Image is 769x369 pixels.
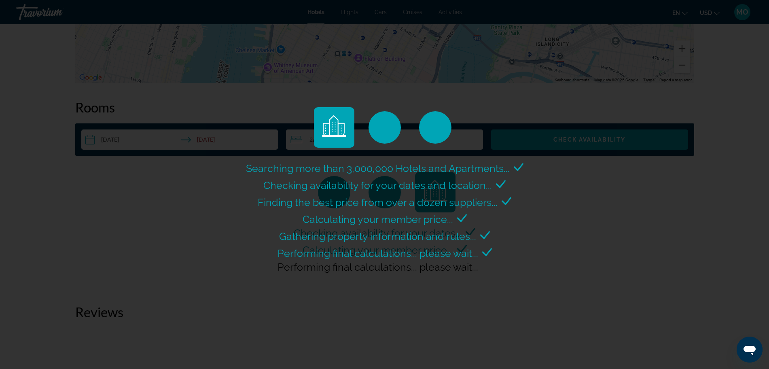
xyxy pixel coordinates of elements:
span: Gathering property information and rules... [279,230,476,242]
span: Searching more than 3,000,000 Hotels and Apartments... [246,162,510,174]
iframe: Button to launch messaging window [737,337,763,363]
span: Checking availability for your dates and location... [263,179,492,191]
span: Calculating your member price... [303,213,453,225]
span: Performing final calculations... please wait... [278,247,478,259]
span: Finding the best price from over a dozen suppliers... [258,196,498,208]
